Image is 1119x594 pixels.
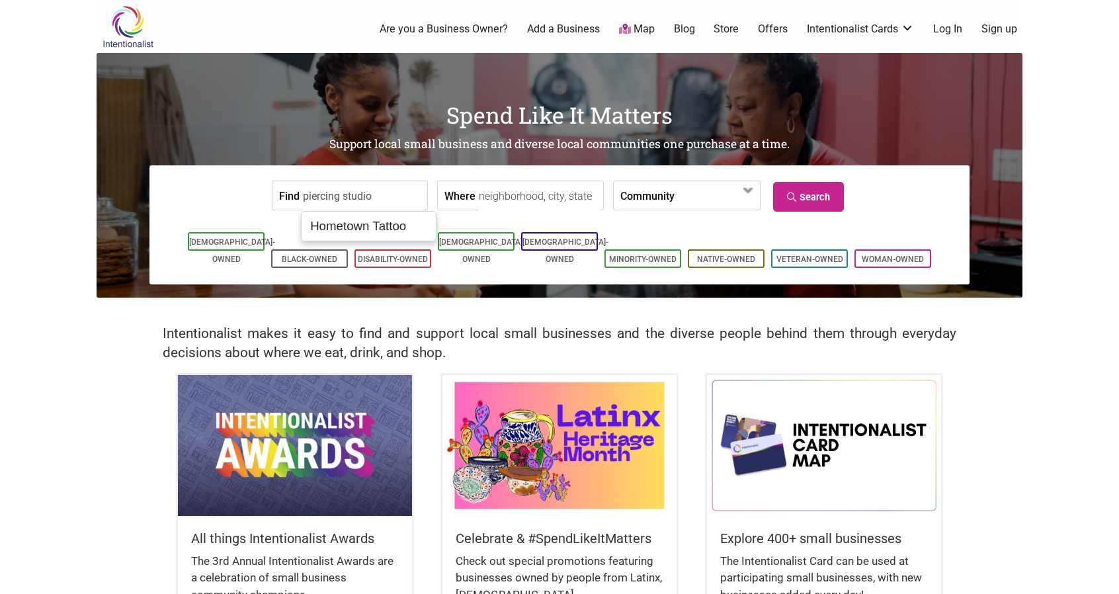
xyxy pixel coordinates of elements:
a: Map [619,22,655,37]
a: Minority-Owned [609,255,677,264]
a: Intentionalist Cards [807,22,914,36]
a: Veteran-Owned [776,255,843,264]
label: Find [279,181,300,210]
input: a business, product, service [303,181,424,211]
img: Intentionalist Card Map [707,375,941,515]
a: Woman-Owned [862,255,924,264]
a: Black-Owned [282,255,337,264]
h2: Support local small business and diverse local communities one purchase at a time. [97,136,1022,153]
a: Disability-Owned [358,255,428,264]
a: Sign up [981,22,1017,36]
a: Offers [758,22,788,36]
a: Native-Owned [697,255,755,264]
h1: Spend Like It Matters [97,99,1022,131]
h2: Intentionalist makes it easy to find and support local small businesses and the diverse people be... [163,324,956,362]
h5: Celebrate & #SpendLikeItMatters [456,529,663,548]
h5: All things Intentionalist Awards [191,529,399,548]
div: Hometown Tattoo [306,214,433,238]
label: Where [444,181,476,210]
a: Store [714,22,739,36]
a: Are you a Business Owner? [380,22,508,36]
img: Intentionalist Awards [178,375,412,515]
a: [DEMOGRAPHIC_DATA]-Owned [522,237,608,264]
img: Latinx / Hispanic Heritage Month [442,375,677,515]
label: Community [620,181,675,210]
h5: Explore 400+ small businesses [720,529,928,548]
a: [DEMOGRAPHIC_DATA]-Owned [189,237,275,264]
a: [DEMOGRAPHIC_DATA]-Owned [439,237,525,264]
a: Blog [674,22,695,36]
a: Search [773,182,844,212]
a: Add a Business [527,22,600,36]
img: Intentionalist [97,5,159,48]
input: neighborhood, city, state [479,181,600,211]
a: Log In [933,22,962,36]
